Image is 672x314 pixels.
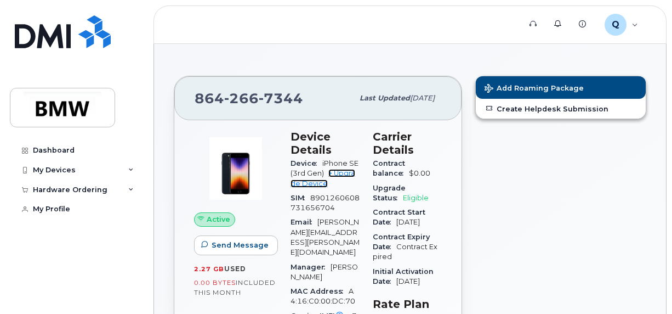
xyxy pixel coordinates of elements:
[624,266,664,306] iframe: Messenger Launcher
[403,194,429,202] span: Eligible
[485,84,584,94] span: Add Roaming Package
[612,18,619,31] span: Q
[224,90,259,106] span: 266
[373,184,406,202] span: Upgrade Status
[207,214,230,225] span: Active
[291,263,358,281] span: [PERSON_NAME]
[373,130,442,156] h3: Carrier Details
[396,277,420,285] span: [DATE]
[212,240,269,250] span: Send Message
[409,169,430,177] span: $0.00
[194,235,278,255] button: Send Message
[373,298,442,311] h3: Rate Plan
[194,265,224,273] span: 2.27 GB
[291,159,358,177] span: iPhone SE (3rd Gen)
[373,267,434,285] span: Initial Activation Date
[373,159,409,177] span: Contract balance
[259,90,303,106] span: 7344
[291,194,310,202] span: SIM
[194,279,236,287] span: 0.00 Bytes
[373,243,437,261] span: Contract Expired
[291,130,360,156] h3: Device Details
[291,194,360,212] span: 8901260608731656704
[291,287,349,295] span: MAC Address
[476,76,646,99] button: Add Roaming Package
[373,233,430,251] span: Contract Expiry Date
[410,94,435,102] span: [DATE]
[291,169,355,187] a: + Upgrade Device
[195,90,303,106] span: 864
[291,218,360,256] span: [PERSON_NAME][EMAIL_ADDRESS][PERSON_NAME][DOMAIN_NAME]
[476,99,646,119] a: Create Helpdesk Submission
[203,136,269,201] img: image20231002-3703462-1angbar.jpeg
[597,14,646,36] div: QTB9117
[194,278,276,296] span: included this month
[291,263,331,271] span: Manager
[224,265,246,273] span: used
[291,159,322,167] span: Device
[291,218,317,226] span: Email
[373,208,425,226] span: Contract Start Date
[360,94,410,102] span: Last updated
[396,218,420,226] span: [DATE]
